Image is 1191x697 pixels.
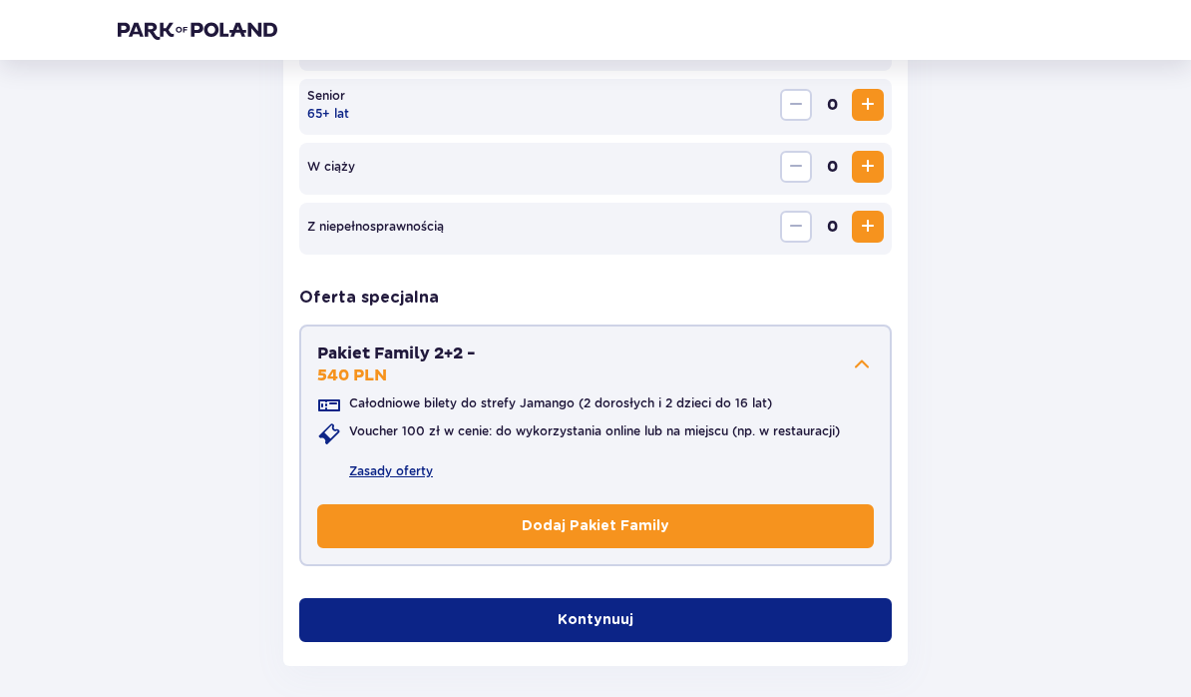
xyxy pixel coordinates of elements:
[522,517,669,537] p: Dodaj Pakiet Family
[307,219,444,237] p: Z niepełno­sprawnością
[816,90,848,122] span: 0
[558,611,633,631] p: Kontynuuj
[780,90,812,122] button: Zmniejsz
[307,106,349,124] p: 65+ lat
[317,344,874,387] button: Pakiet Family 2+2 -540 PLN
[780,212,812,244] button: Zmniejsz
[299,599,892,643] button: Kontynuuj
[299,288,439,310] h3: Oferta specjalna
[317,344,476,365] p: Pakiet Family 2+2 -
[118,20,277,40] img: Park of Poland logo
[816,212,848,244] span: 0
[349,423,840,441] p: Voucher 100 zł w cenie: do wykorzystania online lub na miejscu (np. w restauracji)
[349,463,433,481] a: Zasady oferty
[317,505,874,549] button: Dodaj Pakiet Family
[307,88,345,106] p: Senior
[780,152,812,184] button: Zmniejsz
[852,212,884,244] button: Zwiększ
[349,395,772,413] p: Całodniowe bilety do strefy Jamango (2 dorosłych i 2 dzieci do 16 lat)
[852,90,884,122] button: Zwiększ
[307,159,355,177] p: W ciąży
[852,152,884,184] button: Zwiększ
[816,152,848,184] span: 0
[317,365,387,387] p: 540 PLN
